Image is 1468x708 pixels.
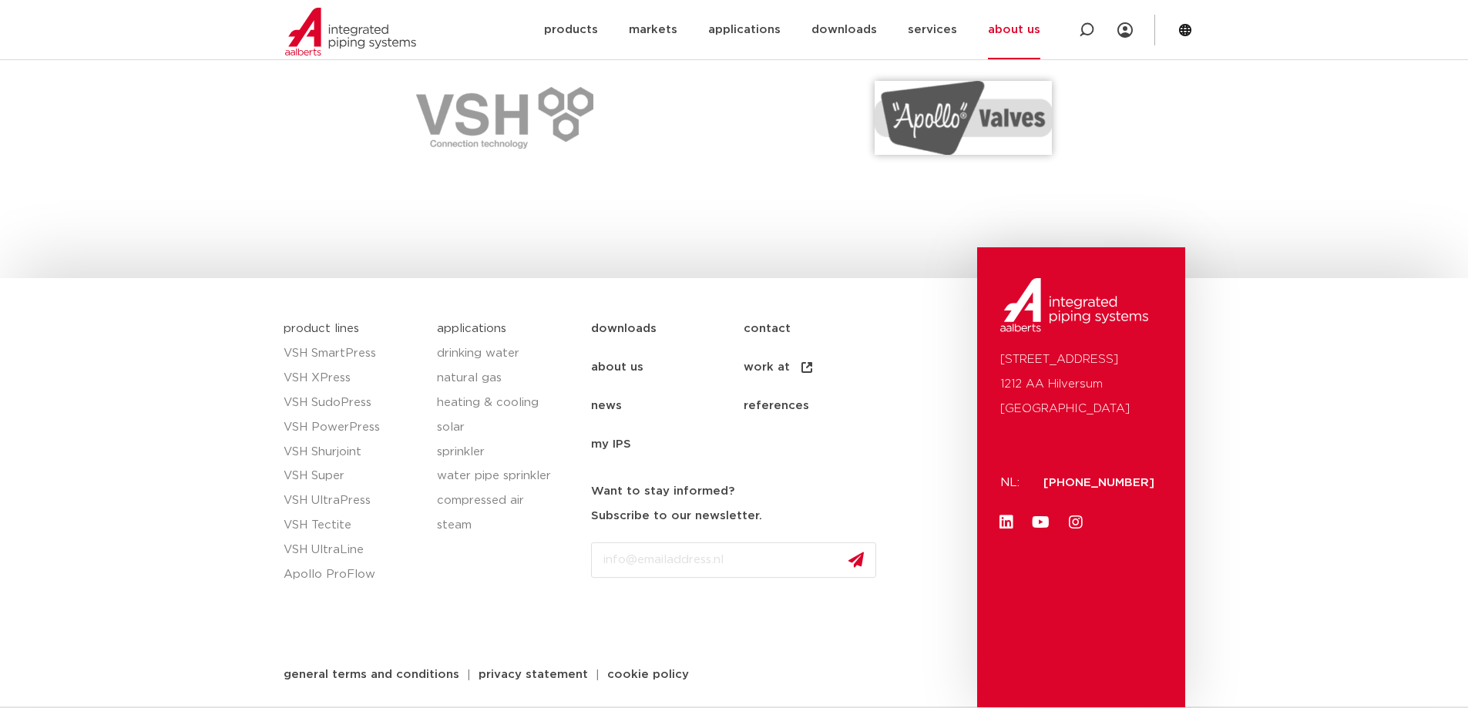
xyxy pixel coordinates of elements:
[284,440,422,465] a: VSH Shurjoint
[284,397,371,408] font: VSH SudoPress
[596,669,700,680] a: cookie policy
[284,669,459,680] font: general terms and conditions
[284,464,422,488] a: VSH Super
[744,400,809,411] font: references
[416,87,593,149] img: VSH-PNG-e1612190599858
[284,421,380,433] font: VSH PowerPress
[591,590,825,650] iframe: reCAPTCHA
[744,361,790,373] font: work at
[284,544,364,555] font: VSH UltraLine
[744,348,896,387] a: work at
[591,425,744,464] a: my IPS
[437,347,519,359] font: drinking water
[284,391,422,415] a: VSH SudoPress
[467,669,600,680] a: privacy statement
[591,310,969,464] nav: Menu
[284,513,422,538] a: VSH Tectite
[437,366,576,391] a: natural gas
[284,341,422,366] a: VSH SmartPress
[437,415,576,440] a: solar
[437,464,576,488] a: water pipe sprinkler
[629,24,677,35] font: markets
[591,310,744,348] a: downloads
[591,323,657,334] font: downloads
[284,372,351,384] font: VSH XPress
[591,348,744,387] a: about us
[848,552,864,568] img: send.svg
[437,372,502,384] font: natural gas
[284,470,344,482] font: VSH Super
[591,400,622,411] font: news
[437,488,576,513] a: compressed air
[284,519,351,531] font: VSH Tectite
[1043,477,1154,488] a: [PHONE_NUMBER]
[437,391,576,415] a: heating & cooling
[437,341,576,366] a: drinking water
[744,310,896,348] a: contact
[607,669,689,680] font: cookie policy
[284,488,422,513] a: VSH UltraPress
[437,421,465,433] font: solar
[591,542,876,578] input: info@emailaddress.nl
[284,446,361,458] font: VSH Shurjoint
[744,323,791,334] font: contact
[544,24,598,35] font: products
[591,361,643,373] font: about us
[284,415,422,440] a: VSH PowerPress
[591,387,744,425] a: news
[284,495,371,506] font: VSH UltraPress
[437,397,539,408] font: heating & cooling
[437,495,524,506] font: compressed air
[1000,403,1130,414] font: [GEOGRAPHIC_DATA]
[284,323,359,334] a: product lines
[591,510,762,522] font: Subscribe to our newsletter.
[988,24,1040,35] font: about us
[284,366,422,391] a: VSH XPress
[437,470,551,482] font: water pipe sprinkler
[437,323,506,334] a: applications
[908,24,957,35] font: services
[479,669,588,680] font: privacy statement
[437,519,472,531] font: steam
[708,24,781,35] font: applications
[1000,354,1118,365] font: [STREET_ADDRESS]
[1000,477,1020,488] font: NL:
[591,438,631,450] font: my IPS
[437,446,485,458] font: sprinkler
[284,347,376,359] font: VSH SmartPress
[284,569,375,580] font: Apollo ProFlow
[284,538,422,562] a: VSH UltraLine
[272,669,471,680] a: general terms and conditions
[437,513,576,538] a: steam
[437,440,576,465] a: sprinkler
[591,485,734,497] font: Want to stay informed?
[284,562,422,587] a: Apollo ProFlow
[811,24,877,35] font: downloads
[1000,378,1103,390] font: 1212 AA Hilversum
[744,387,896,425] a: references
